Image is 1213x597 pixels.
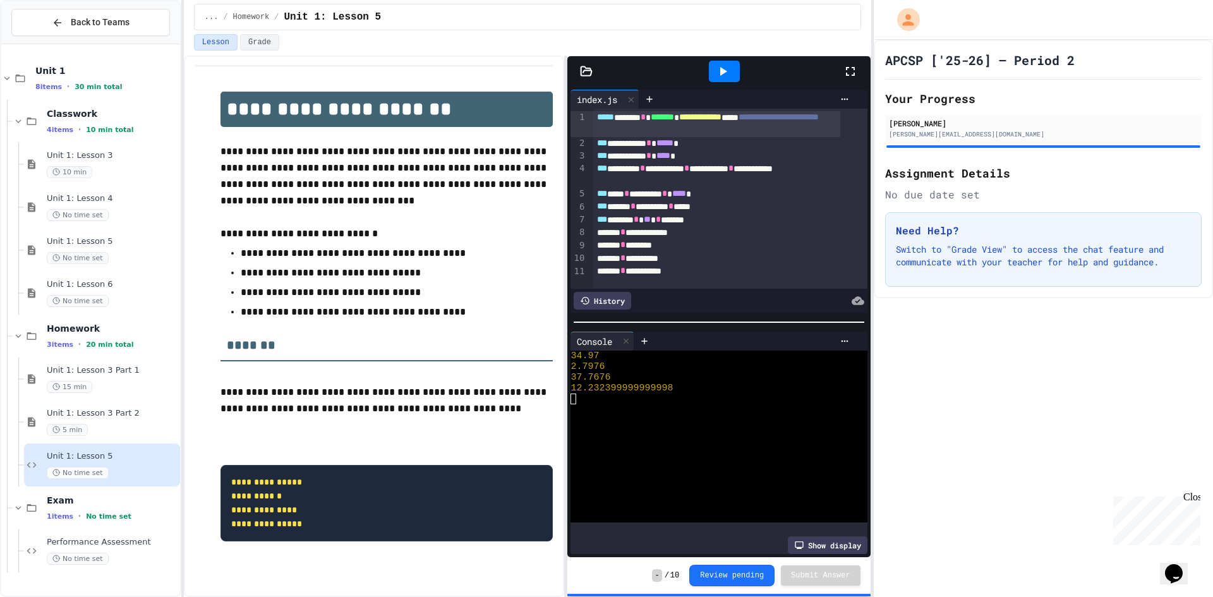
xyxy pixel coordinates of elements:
[194,34,238,51] button: Lesson
[570,265,586,278] div: 11
[781,565,860,586] button: Submit Answer
[570,90,639,109] div: index.js
[78,124,81,135] span: •
[67,81,69,92] span: •
[570,383,673,394] span: 12.232399999999998
[570,226,586,239] div: 8
[47,279,178,290] span: Unit 1: Lesson 6
[47,381,92,393] span: 15 min
[889,118,1198,129] div: [PERSON_NAME]
[47,150,178,161] span: Unit 1: Lesson 3
[86,126,133,134] span: 10 min total
[1160,546,1200,584] iframe: chat widget
[47,295,109,307] span: No time set
[570,252,586,265] div: 10
[570,351,599,361] span: 34.97
[896,223,1191,238] h3: Need Help?
[47,108,178,119] span: Classwork
[884,5,923,34] div: My Account
[652,569,661,582] span: -
[274,12,279,22] span: /
[86,512,131,521] span: No time set
[570,150,586,162] div: 3
[689,565,775,586] button: Review pending
[885,90,1202,107] h2: Your Progress
[885,164,1202,182] h2: Assignment Details
[86,341,133,349] span: 20 min total
[47,537,178,548] span: Performance Assessment
[885,187,1202,202] div: No due date set
[47,323,178,334] span: Homework
[47,209,109,221] span: No time set
[570,188,586,200] div: 5
[47,166,92,178] span: 10 min
[570,93,624,106] div: index.js
[47,424,88,436] span: 5 min
[47,451,178,462] span: Unit 1: Lesson 5
[885,51,1075,69] h1: APCSP ['25-26] — Period 2
[223,12,227,22] span: /
[78,511,81,521] span: •
[791,570,850,581] span: Submit Answer
[670,570,679,581] span: 10
[570,372,610,383] span: 37.7676
[5,5,87,80] div: Chat with us now!Close
[47,341,73,349] span: 3 items
[47,126,73,134] span: 4 items
[47,193,178,204] span: Unit 1: Lesson 4
[35,83,62,91] span: 8 items
[47,553,109,565] span: No time set
[47,236,178,247] span: Unit 1: Lesson 5
[570,162,586,188] div: 4
[47,495,178,506] span: Exam
[47,252,109,264] span: No time set
[570,361,605,372] span: 2.7976
[71,16,130,29] span: Back to Teams
[47,365,178,376] span: Unit 1: Lesson 3 Part 1
[889,130,1198,139] div: [PERSON_NAME][EMAIL_ADDRESS][DOMAIN_NAME]
[570,201,586,214] div: 6
[233,12,270,22] span: Homework
[788,536,867,554] div: Show display
[570,214,586,226] div: 7
[284,9,381,25] span: Unit 1: Lesson 5
[665,570,669,581] span: /
[47,467,109,479] span: No time set
[1108,491,1200,545] iframe: chat widget
[11,9,170,36] button: Back to Teams
[570,332,634,351] div: Console
[78,339,81,349] span: •
[240,34,279,51] button: Grade
[570,239,586,252] div: 9
[75,83,122,91] span: 30 min total
[570,335,619,348] div: Console
[35,65,178,76] span: Unit 1
[47,408,178,419] span: Unit 1: Lesson 3 Part 2
[570,137,586,150] div: 2
[574,292,631,310] div: History
[570,111,586,137] div: 1
[896,243,1191,268] p: Switch to "Grade View" to access the chat feature and communicate with your teacher for help and ...
[205,12,219,22] span: ...
[47,512,73,521] span: 1 items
